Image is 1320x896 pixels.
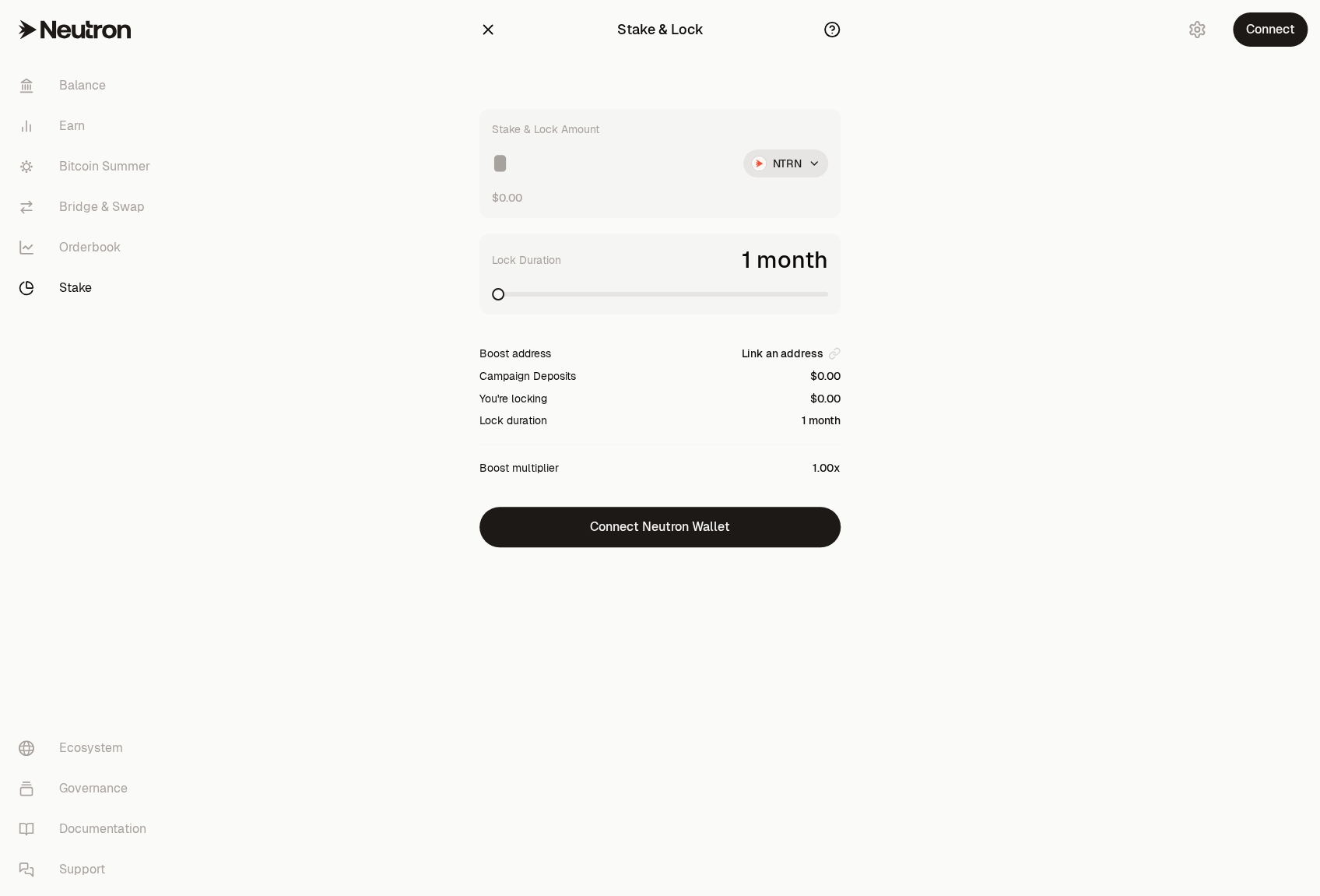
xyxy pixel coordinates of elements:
a: Earn [6,106,168,146]
div: You're locking [479,391,547,406]
button: Link an address [742,346,841,361]
div: Campaign Deposits [479,368,576,384]
div: 1 month [802,413,841,428]
div: Lock duration [479,413,547,428]
div: Boost address [479,346,551,361]
a: Documentation [6,809,168,849]
a: Balance [6,65,168,106]
a: Stake [6,268,168,308]
span: 1 month [742,246,828,274]
img: NTRN Logo [752,156,766,170]
a: Ecosystem [6,728,168,768]
div: Boost multiplier [479,460,559,476]
a: Bitcoin Summer [6,146,168,187]
div: Stake & Lock Amount [492,121,599,137]
a: Orderbook [6,227,168,268]
a: Bridge & Swap [6,187,168,227]
label: Lock Duration [492,252,561,268]
div: 1.00x [813,460,841,476]
button: Connect Neutron Wallet [479,507,841,547]
a: Governance [6,768,168,809]
button: $0.00 [492,190,522,206]
button: NTRN LogoNTRN [743,149,828,177]
button: Connect [1233,12,1308,47]
span: Link an address [742,346,823,361]
div: Stake & Lock [617,19,704,40]
a: Support [6,849,168,890]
